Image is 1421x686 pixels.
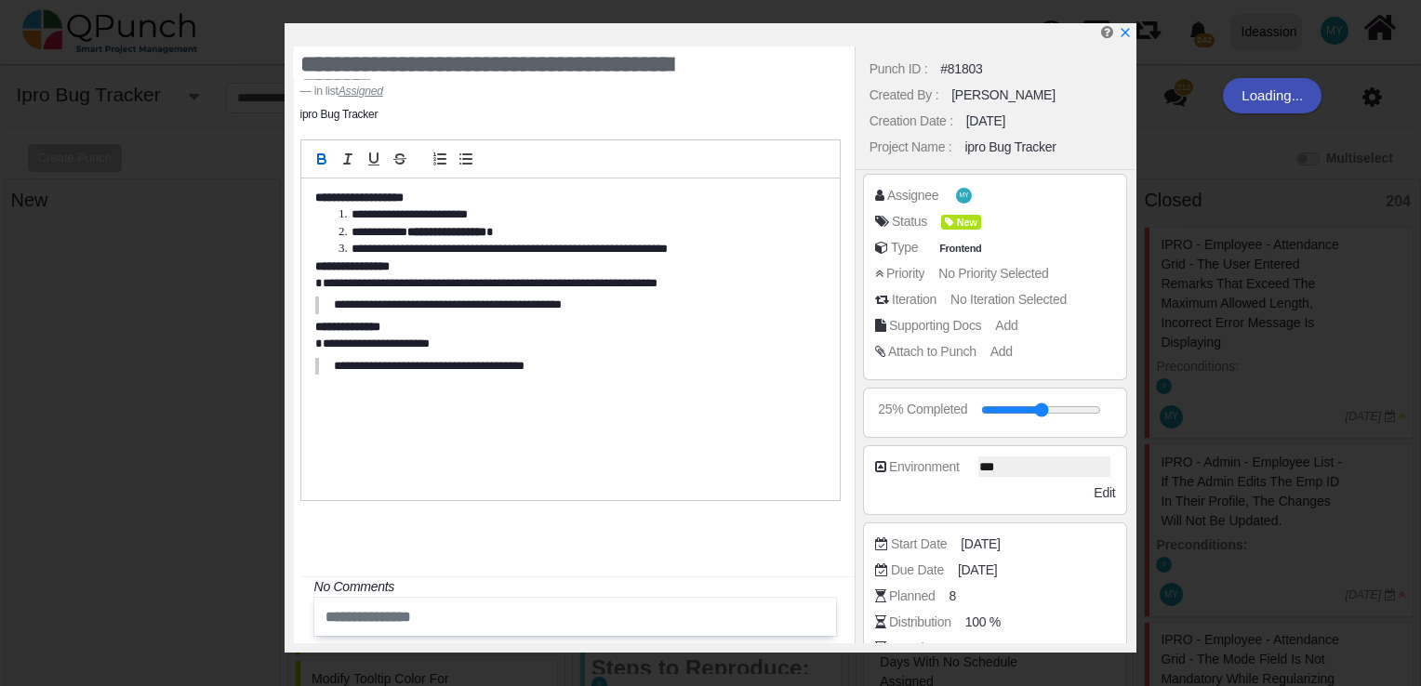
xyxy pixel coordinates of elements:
[300,106,378,123] li: ipro Bug Tracker
[1223,78,1321,113] div: Loading...
[1119,26,1132,39] svg: x
[1101,25,1113,39] i: Edit Punch
[1119,25,1132,40] a: x
[314,579,394,594] i: No Comments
